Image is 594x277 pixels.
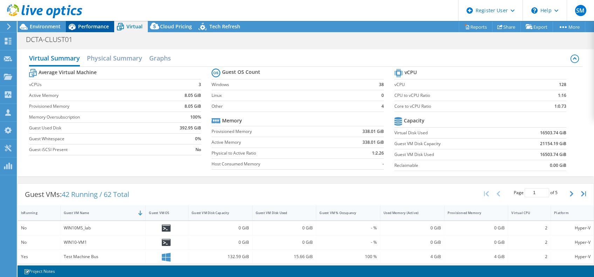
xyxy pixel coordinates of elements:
[382,161,384,168] b: -
[319,211,368,215] div: Guest VM % Occupancy
[448,253,505,261] div: 4 GiB
[554,253,590,261] div: Hyper-V
[520,21,553,32] a: Export
[195,146,201,153] b: No
[29,146,160,153] label: Guest iSCSI Present
[212,161,334,168] label: Host Consumed Memory
[29,81,160,88] label: vCPUs
[39,69,97,76] b: Average Virtual Machine
[554,239,590,246] div: Hyper-V
[64,253,143,261] div: Test Machine Bus
[212,92,368,99] label: Linux
[256,239,313,246] div: 0 GiB
[540,129,566,136] b: 16503.74 GiB
[511,239,547,246] div: 2
[62,190,129,199] span: 42 Running / 62 Total
[558,92,566,99] b: 1:16
[212,150,334,157] label: Physical to Active Ratio
[19,267,60,276] a: Project Notes
[192,253,249,261] div: 132.59 GiB
[126,23,143,30] span: Virtual
[209,23,240,30] span: Tech Refresh
[212,139,334,146] label: Active Memory
[29,51,80,66] h2: Virtual Summary
[394,81,527,88] label: vCPU
[212,103,368,110] label: Other
[554,211,582,215] div: Platform
[21,239,57,246] div: No
[394,129,507,136] label: Virtual Disk Used
[256,224,313,232] div: 0 GiB
[405,69,417,76] b: vCPU
[394,162,507,169] label: Reclaimable
[575,5,586,16] span: SM
[459,21,492,32] a: Reports
[192,239,249,246] div: 0 GiB
[511,211,539,215] div: Virtual CPU
[192,211,241,215] div: Guest VM Disk Capacity
[78,23,109,30] span: Performance
[448,224,505,232] div: 0 GiB
[256,253,313,261] div: 15.66 GiB
[64,224,143,232] div: WIN10MS_lab
[384,224,441,232] div: 0 GiB
[149,211,177,215] div: Guest VM OS
[381,92,384,99] b: 0
[149,51,171,65] h2: Graphs
[29,92,160,99] label: Active Memory
[554,103,566,110] b: 1:0.73
[212,128,334,135] label: Provisioned Memory
[160,23,192,30] span: Cloud Pricing
[448,239,505,246] div: 0 GiB
[384,239,441,246] div: 0 GiB
[553,21,585,32] a: More
[21,253,57,261] div: Yes
[394,103,527,110] label: Core to vCPU Ratio
[531,7,538,14] svg: \n
[550,162,566,169] b: 0.00 GiB
[212,81,368,88] label: Windows
[29,103,160,110] label: Provisioned Memory
[514,188,558,197] span: Page of
[195,135,201,142] b: 0%
[64,239,143,246] div: WIN10-VM1
[555,190,558,196] span: 5
[30,23,61,30] span: Environment
[185,103,201,110] b: 8.05 GiB
[384,211,433,215] div: Used Memory (Active)
[87,51,142,65] h2: Physical Summary
[381,103,384,110] b: 4
[540,151,566,158] b: 16503.74 GiB
[256,211,305,215] div: Guest VM Disk Used
[540,140,566,147] b: 21154.19 GiB
[29,135,160,142] label: Guest Whitespace
[511,253,547,261] div: 2
[511,224,547,232] div: 2
[384,253,441,261] div: 4 GiB
[404,117,424,124] b: Capacity
[222,117,242,124] b: Memory
[192,224,249,232] div: 0 GiB
[64,211,134,215] div: Guest VM Name
[394,140,507,147] label: Guest VM Disk Capacity
[190,114,201,121] b: 100%
[559,81,566,88] b: 128
[492,21,521,32] a: Share
[199,81,201,88] b: 3
[29,125,160,132] label: Guest Used Disk
[394,151,507,158] label: Guest VM Disk Used
[319,239,377,246] div: - %
[362,139,384,146] b: 338.01 GiB
[525,188,549,197] input: jump to page
[319,253,377,261] div: 100 %
[554,224,590,232] div: Hyper-V
[180,125,201,132] b: 392.95 GiB
[21,224,57,232] div: No
[21,211,49,215] div: IsRunning
[372,150,384,157] b: 1:2.26
[29,114,160,121] label: Memory Oversubscription
[222,69,260,76] b: Guest OS Count
[319,224,377,232] div: - %
[18,184,136,205] div: Guest VMs:
[394,92,527,99] label: CPU to vCPU Ratio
